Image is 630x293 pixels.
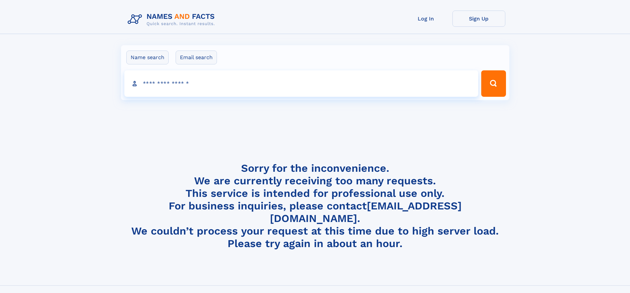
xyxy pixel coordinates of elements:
[125,162,505,250] h4: Sorry for the inconvenience. We are currently receiving too many requests. This service is intend...
[126,51,169,64] label: Name search
[124,70,479,97] input: search input
[481,70,506,97] button: Search Button
[452,11,505,27] a: Sign Up
[399,11,452,27] a: Log In
[125,11,220,28] img: Logo Names and Facts
[176,51,217,64] label: Email search
[270,200,462,225] a: [EMAIL_ADDRESS][DOMAIN_NAME]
